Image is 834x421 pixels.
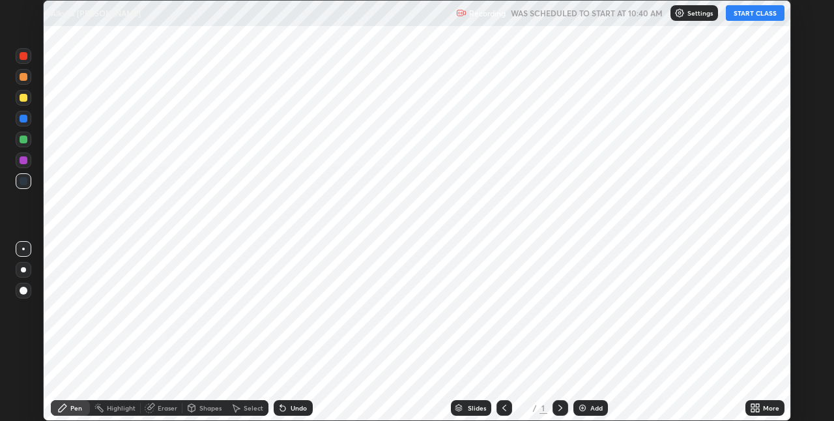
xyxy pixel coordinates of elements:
[539,402,547,414] div: 1
[517,404,530,412] div: 1
[244,405,263,411] div: Select
[51,8,141,18] p: Alkyl & [PERSON_NAME]
[199,405,222,411] div: Shapes
[291,405,307,411] div: Undo
[533,404,537,412] div: /
[456,8,467,18] img: recording.375f2c34.svg
[511,7,663,19] h5: WAS SCHEDULED TO START AT 10:40 AM
[468,405,486,411] div: Slides
[70,405,82,411] div: Pen
[726,5,784,21] button: START CLASS
[590,405,603,411] div: Add
[687,10,713,16] p: Settings
[107,405,136,411] div: Highlight
[763,405,779,411] div: More
[469,8,506,18] p: Recording
[158,405,177,411] div: Eraser
[577,403,588,413] img: add-slide-button
[674,8,685,18] img: class-settings-icons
